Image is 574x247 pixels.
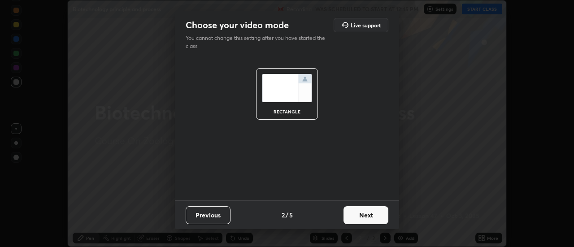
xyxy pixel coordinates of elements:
h4: 5 [289,210,293,220]
div: rectangle [269,109,305,114]
button: Previous [186,206,230,224]
h2: Choose your video mode [186,19,289,31]
h4: 2 [282,210,285,220]
button: Next [344,206,388,224]
h4: / [286,210,288,220]
p: You cannot change this setting after you have started the class [186,34,331,50]
img: normalScreenIcon.ae25ed63.svg [262,74,312,102]
h5: Live support [351,22,381,28]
